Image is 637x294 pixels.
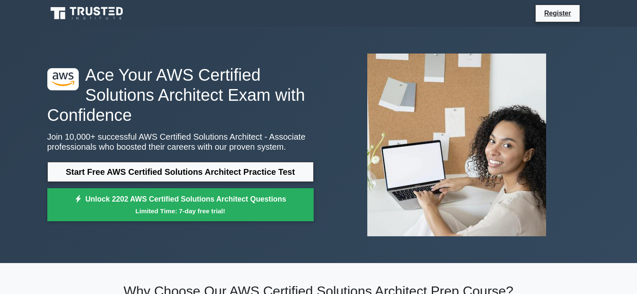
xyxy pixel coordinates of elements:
[47,162,314,182] a: Start Free AWS Certified Solutions Architect Practice Test
[58,206,303,216] small: Limited Time: 7-day free trial!
[539,8,576,18] a: Register
[47,132,314,152] p: Join 10,000+ successful AWS Certified Solutions Architect - Associate professionals who boosted t...
[47,188,314,222] a: Unlock 2202 AWS Certified Solutions Architect QuestionsLimited Time: 7-day free trial!
[47,65,314,125] h1: Ace Your AWS Certified Solutions Architect Exam with Confidence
